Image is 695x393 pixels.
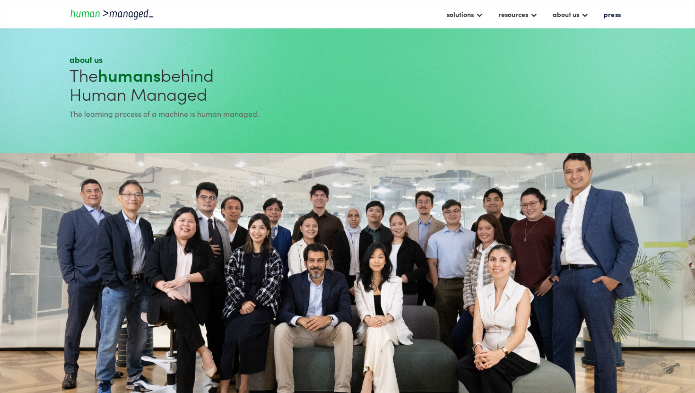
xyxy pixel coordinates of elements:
[442,6,488,22] div: solutions
[69,54,344,65] div: about us
[447,9,474,20] div: solutions
[548,6,593,22] div: about us
[498,9,528,20] div: resources
[494,6,542,22] div: resources
[98,62,161,87] strong: humans
[69,65,344,103] h1: The behind Human Managed
[553,9,579,20] div: about us
[599,6,625,22] a: press
[69,108,344,119] div: The learning process of a machine is human managed.
[69,8,155,20] a: home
